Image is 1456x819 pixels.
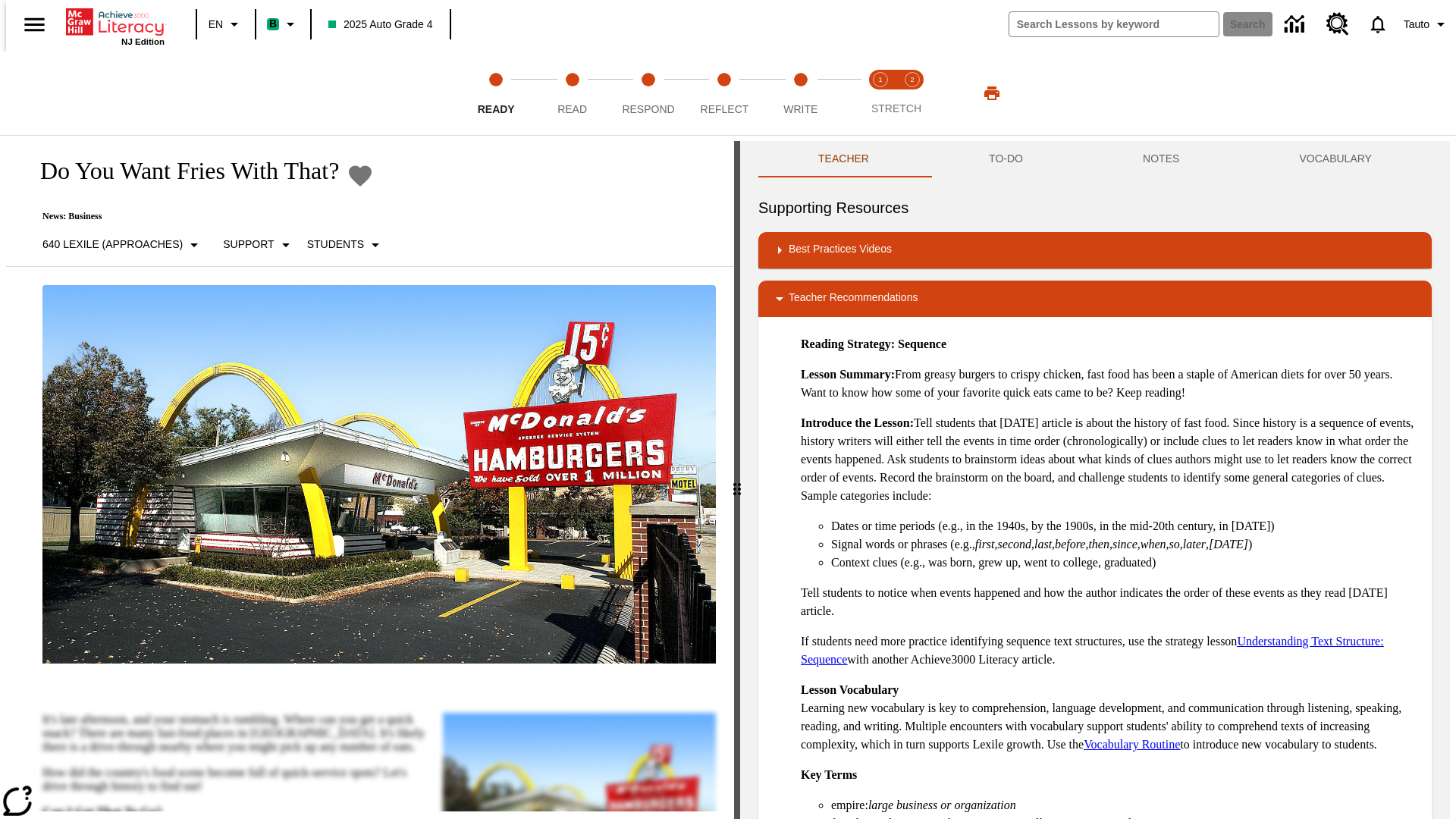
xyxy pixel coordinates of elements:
[1034,538,1052,551] em: last
[701,103,749,115] span: Reflect
[831,535,1420,554] li: Signal words or phrases (e.g., , , , , , , , , , )
[801,414,1420,505] p: Tell students that [DATE] article is about the history of fast food. Since history is a sequence ...
[42,237,183,253] p: 640 Lexile (Approaches)
[1317,4,1358,45] a: Resource Center, Will open in new tab
[758,141,1432,177] div: Instructional Panel Tabs
[998,538,1031,551] em: second
[202,11,250,38] button: Language: EN, Select a language
[871,102,921,115] span: STRETCH
[783,103,817,115] span: Write
[528,52,616,135] button: Read step 2 of 5
[890,52,934,135] button: Stretch Respond step 2 of 2
[622,103,674,115] span: Respond
[1141,538,1166,551] em: when
[209,17,223,33] span: EN
[831,517,1420,535] li: Dates or time periods (e.g., in the 1940s, by the 1900s, in the mid-20th century, in [DATE])
[801,683,899,696] strong: Lesson Vocabulary
[801,632,1420,669] p: If students need more practice identifying sequence text structures, use the strategy lesson with...
[734,141,740,819] div: Press Enter or Spacebar and then press right and left arrow keys to move the slider
[66,5,165,46] div: Home
[42,285,716,664] img: One of the first McDonald's stores, with the iconic red sign and golden arches.
[328,17,433,33] span: 2025 Auto Grade 4
[758,281,1432,317] div: Teacher Recommendations
[347,162,374,189] button: Add to Favorites - Do You Want Fries With That?
[1009,12,1219,36] input: search field
[1209,538,1248,551] em: [DATE]
[975,538,995,551] em: first
[1112,538,1137,551] em: since
[929,141,1083,177] button: TO-DO
[12,2,57,47] button: Open side menu
[24,211,391,222] p: News: Business
[1358,5,1398,44] a: Notifications
[1183,538,1206,551] em: later
[801,768,857,781] strong: Key Terms
[6,141,734,811] div: reading
[831,796,1420,814] li: empire:
[452,52,540,135] button: Ready step 1 of 5
[1083,141,1239,177] button: NOTES
[1169,538,1180,551] em: so
[801,366,1420,402] p: From greasy burgers to crispy chicken, fast food has been a staple of American diets for over 50 ...
[217,231,300,259] button: Scaffolds, Support
[831,554,1420,572] li: Context clues (e.g., was born, grew up, went to college, graduated)
[801,584,1420,620] p: Tell students to notice when events happened and how the author indicates the order of these even...
[758,232,1432,268] div: Best Practices Videos
[307,237,364,253] p: Students
[680,52,768,135] button: Reflect step 4 of 5
[223,237,274,253] p: Support
[757,52,845,135] button: Write step 5 of 5
[269,14,277,33] span: B
[758,196,1432,220] h6: Supporting Resources
[801,635,1384,666] a: Understanding Text Structure: Sequence
[801,368,895,381] strong: Lesson Summary:
[478,103,515,115] span: Ready
[24,157,339,185] h1: Do You Want Fries With That?
[1055,538,1085,551] em: before
[121,37,165,46] span: NJ Edition
[1276,4,1317,45] a: Data Center
[801,416,914,429] strong: Introduce the Lesson:
[789,241,892,259] p: Best Practices Videos
[801,337,895,350] strong: Reading Strategy:
[1084,738,1180,751] a: Vocabulary Routine
[898,337,946,350] strong: Sequence
[868,799,1016,811] em: large business or organization
[1239,141,1432,177] button: VOCABULARY
[1398,11,1456,38] button: Profile/Settings
[301,231,391,259] button: Select Student
[878,76,882,83] text: 1
[858,52,902,135] button: Stretch Read step 1 of 2
[801,681,1420,754] p: Learning new vocabulary is key to comprehension, language development, and communication through ...
[758,141,929,177] button: Teacher
[1088,538,1109,551] em: then
[1404,17,1429,33] span: Tauto
[789,290,918,308] p: Teacher Recommendations
[910,76,914,83] text: 2
[740,141,1450,819] div: activity
[261,11,306,38] button: Boost Class color is mint green. Change class color
[36,231,209,259] button: Select Lexile, 640 Lexile (Approaches)
[557,103,587,115] span: Read
[604,52,692,135] button: Respond step 3 of 5
[968,80,1016,107] button: Print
